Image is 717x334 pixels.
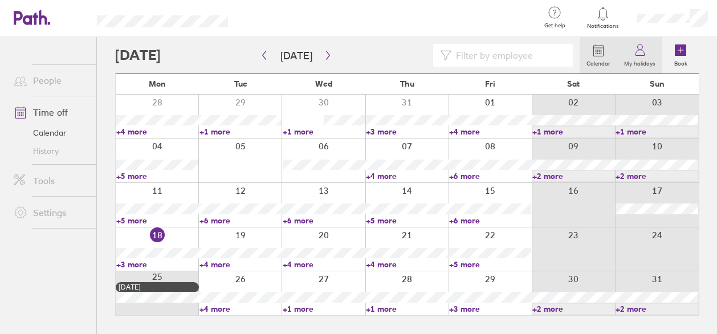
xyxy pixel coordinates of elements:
a: +5 more [449,259,531,270]
a: +5 more [366,215,448,226]
a: +1 more [283,127,365,137]
span: Get help [536,22,573,29]
a: +6 more [199,215,282,226]
a: +4 more [366,171,448,181]
a: +5 more [116,215,198,226]
a: My holidays [617,37,662,74]
span: Wed [315,79,332,88]
input: Filter by employee [451,44,566,66]
a: Tools [5,169,96,192]
span: Thu [400,79,414,88]
a: History [5,142,96,160]
a: +4 more [283,259,365,270]
div: [DATE] [119,283,196,291]
a: +6 more [283,215,365,226]
a: +5 more [116,171,198,181]
a: +1 more [199,127,282,137]
a: +4 more [366,259,448,270]
a: +1 more [366,304,448,314]
a: +1 more [283,304,365,314]
a: +2 more [616,171,698,181]
a: +2 more [616,304,698,314]
a: +2 more [532,171,614,181]
span: Sun [650,79,665,88]
span: Notifications [585,23,622,30]
a: Calendar [5,124,96,142]
a: Time off [5,101,96,124]
a: +3 more [366,127,448,137]
a: +6 more [449,215,531,226]
a: People [5,69,96,92]
label: Book [667,57,694,67]
a: +2 more [532,304,614,314]
a: +1 more [532,127,614,137]
a: +4 more [116,127,198,137]
span: Sat [567,79,580,88]
a: Notifications [585,6,622,30]
a: +1 more [616,127,698,137]
a: Book [662,37,699,74]
button: [DATE] [271,46,321,65]
a: +3 more [116,259,198,270]
a: Settings [5,201,96,224]
a: +4 more [449,127,531,137]
span: Mon [149,79,166,88]
label: Calendar [580,57,617,67]
a: +4 more [199,259,282,270]
a: +6 more [449,171,531,181]
span: Fri [485,79,495,88]
a: +3 more [449,304,531,314]
label: My holidays [617,57,662,67]
a: Calendar [580,37,617,74]
a: +4 more [199,304,282,314]
span: Tue [234,79,247,88]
